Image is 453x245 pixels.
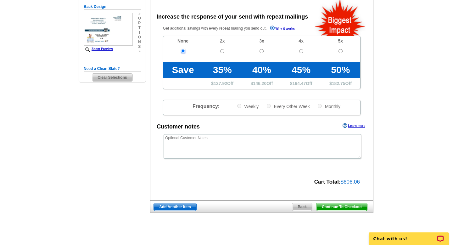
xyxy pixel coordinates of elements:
[84,13,133,46] img: small-thumb.jpg
[203,62,242,78] td: 35%
[237,103,259,109] label: Weekly
[193,104,220,109] span: Frequency:
[163,25,308,32] p: Get additional savings with every repeat mailing you send out.
[242,62,281,78] td: 40%
[84,47,113,51] a: Zoom Preview
[282,36,321,46] td: 4x
[138,35,141,40] span: o
[138,30,141,35] span: i
[163,62,203,78] td: Save
[214,81,227,86] span: 127.92
[138,21,141,26] span: p
[154,203,196,211] span: Add Another Item
[365,225,453,245] iframe: LiveChat chat widget
[157,13,308,21] div: Increase the response of your send with repeat mailings
[314,179,341,185] strong: Cart Total:
[138,49,141,54] span: »
[321,62,360,78] td: 50%
[318,104,322,108] input: Monthly
[270,26,295,32] a: Why it works
[266,103,310,109] label: Every Other Week
[138,11,141,16] span: »
[242,78,281,89] td: $ Off
[157,122,200,131] div: Customer notes
[203,36,242,46] td: 2x
[163,36,203,46] td: None
[317,103,340,109] label: Monthly
[242,36,281,46] td: 3x
[138,44,141,49] span: s
[316,203,367,211] span: Continue To Checkout
[154,203,196,211] a: Add Another Item
[237,104,241,108] input: Weekly
[332,81,345,86] span: 182.75
[321,36,360,46] td: 5x
[253,81,266,86] span: 146.20
[292,203,312,211] a: Back
[282,78,321,89] td: $ Off
[84,4,141,10] h5: Back Design
[343,123,365,128] a: Learn more
[138,40,141,44] span: n
[84,66,141,72] h5: Need a Clean Slate?
[267,104,271,108] input: Every Other Week
[203,78,242,89] td: $ Off
[138,26,141,30] span: t
[138,16,141,21] span: o
[293,81,306,86] span: 164.47
[282,62,321,78] td: 45%
[321,78,360,89] td: $ Off
[341,179,360,185] span: $606.06
[292,203,312,211] span: Back
[92,74,132,81] span: Clear Selections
